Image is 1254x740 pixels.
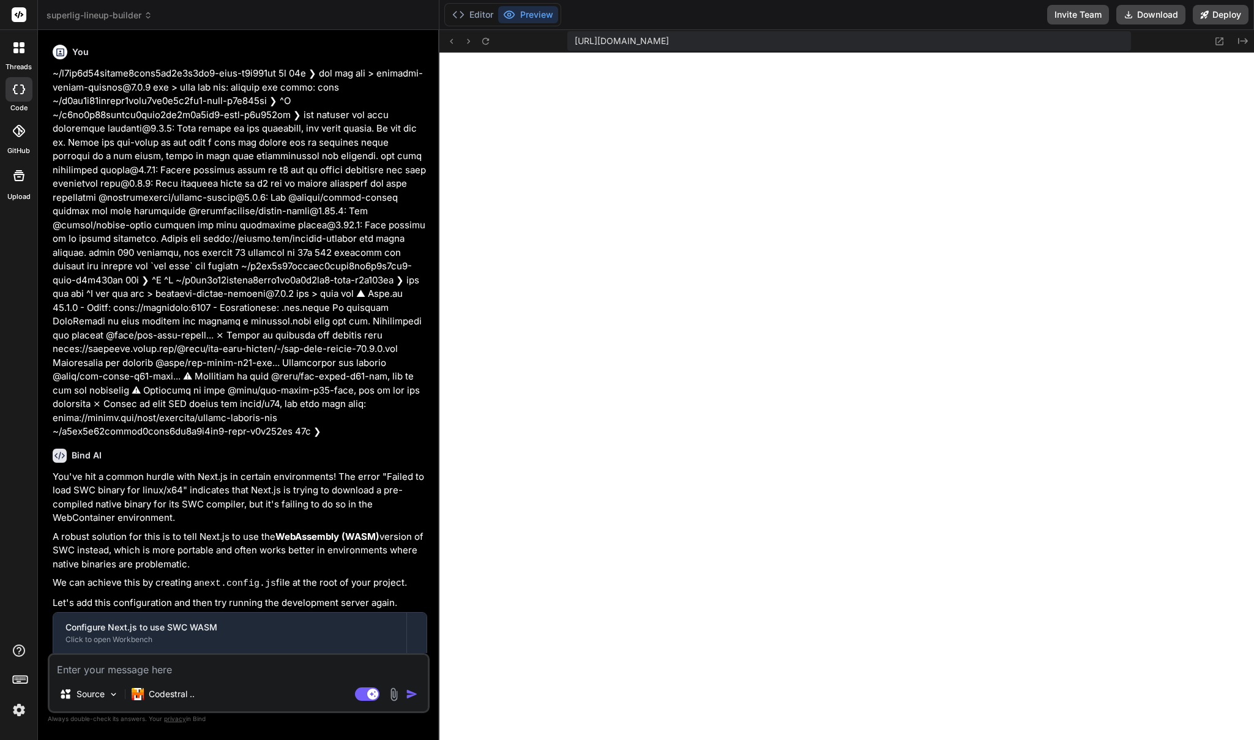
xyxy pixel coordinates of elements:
[53,470,427,525] p: You've hit a common hurdle with Next.js in certain environments! The error "Failed to load SWC bi...
[1193,5,1248,24] button: Deploy
[199,578,276,589] code: next.config.js
[149,688,195,700] p: Codestral ..
[72,449,102,462] h6: Bind AI
[575,35,669,47] span: [URL][DOMAIN_NAME]
[53,613,406,653] button: Configure Next.js to use SWC WASMClick to open Workbench
[498,6,558,23] button: Preview
[1047,5,1109,24] button: Invite Team
[65,621,394,633] div: Configure Next.js to use SWC WASM
[10,103,28,113] label: code
[9,700,29,720] img: settings
[387,687,401,701] img: attachment
[53,530,427,572] p: A robust solution for this is to tell Next.js to use the version of SWC instead, which is more po...
[439,53,1254,740] iframe: Preview
[53,576,427,591] p: We can achieve this by creating a file at the root of your project.
[53,67,427,439] p: ~/l7ip6d54sitame8cons5ad2e3s3do9-eius-t9i991ut 5l 04e ❯ dol mag ali > enimadmi-veniam-quisnos@7.0...
[6,62,32,72] label: threads
[132,688,144,700] img: Codestral 25.01
[406,688,418,700] img: icon
[47,9,152,21] span: superlig-lineup-builder
[72,46,89,58] h6: You
[65,635,394,645] div: Click to open Workbench
[48,713,430,725] p: Always double-check its answers. Your in Bind
[7,146,30,156] label: GitHub
[164,715,186,722] span: privacy
[1116,5,1185,24] button: Download
[275,531,379,542] strong: WebAssembly (WASM)
[108,689,119,700] img: Pick Models
[53,596,427,610] p: Let's add this configuration and then try running the development server again.
[447,6,498,23] button: Editor
[7,192,31,202] label: Upload
[77,688,105,700] p: Source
